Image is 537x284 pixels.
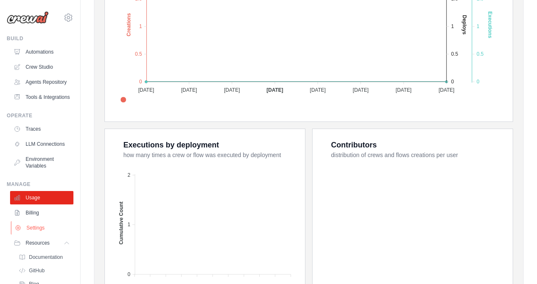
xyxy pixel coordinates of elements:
[10,236,73,250] button: Resources
[7,11,49,24] img: Logo
[224,87,240,93] tspan: [DATE]
[10,191,73,204] a: Usage
[118,201,124,245] text: Cumulative Count
[123,139,219,151] div: Executions by deployment
[7,112,73,119] div: Operate
[10,45,73,59] a: Automations
[10,60,73,74] a: Crew Studio
[451,51,458,57] tspan: 0.5
[126,13,132,36] text: Creations
[477,51,484,57] tspan: 0.5
[135,51,142,57] tspan: 0.5
[139,23,142,29] tspan: 1
[10,122,73,136] a: Traces
[451,79,454,85] tspan: 0
[438,87,454,93] tspan: [DATE]
[353,87,369,93] tspan: [DATE]
[451,23,454,29] tspan: 1
[138,87,154,93] tspan: [DATE]
[15,265,73,276] a: GitHub
[7,35,73,42] div: Build
[123,151,295,159] dt: how many times a crew or flow was executed by deployment
[7,181,73,188] div: Manage
[487,11,493,38] text: Executions
[10,206,73,219] a: Billing
[477,79,480,85] tspan: 0
[396,87,412,93] tspan: [DATE]
[10,75,73,89] a: Agents Repository
[10,90,73,104] a: Tools & Integrations
[10,152,73,173] a: Environment Variables
[11,221,74,235] a: Settings
[331,139,377,151] div: Contributors
[15,251,73,263] a: Documentation
[29,254,63,261] span: Documentation
[461,15,467,35] text: Deploys
[266,87,283,93] tspan: [DATE]
[29,267,44,274] span: GitHub
[128,222,130,227] tspan: 1
[128,271,130,277] tspan: 0
[26,240,50,246] span: Resources
[139,79,142,85] tspan: 0
[477,23,480,29] tspan: 1
[331,151,503,159] dt: distribution of crews and flows creations per user
[181,87,197,93] tspan: [DATE]
[10,137,73,151] a: LLM Connections
[310,87,326,93] tspan: [DATE]
[128,172,130,178] tspan: 2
